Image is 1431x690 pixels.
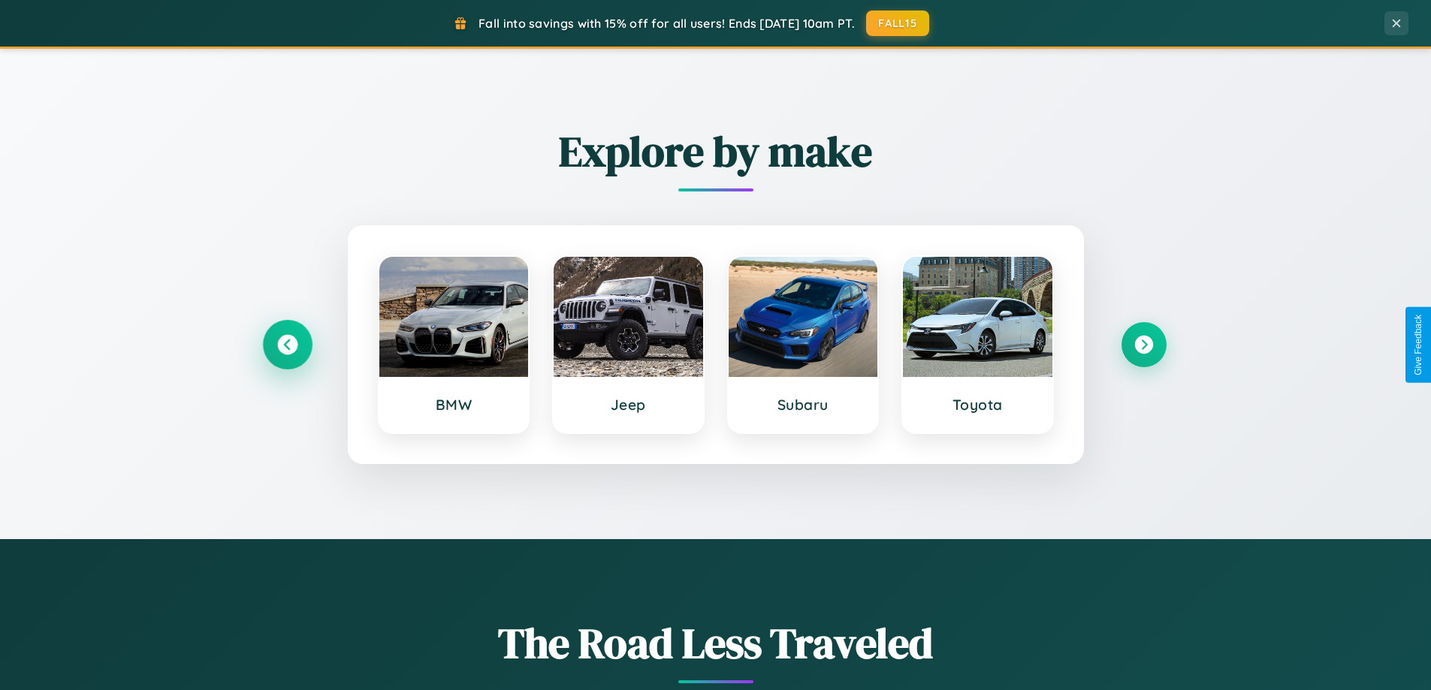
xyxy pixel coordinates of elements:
[569,396,688,414] h3: Jeep
[918,396,1037,414] h3: Toyota
[866,11,929,36] button: FALL15
[265,614,1167,672] h1: The Road Less Traveled
[265,122,1167,180] h2: Explore by make
[479,16,855,31] span: Fall into savings with 15% off for all users! Ends [DATE] 10am PT.
[394,396,514,414] h3: BMW
[744,396,863,414] h3: Subaru
[1413,315,1423,375] div: Give Feedback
